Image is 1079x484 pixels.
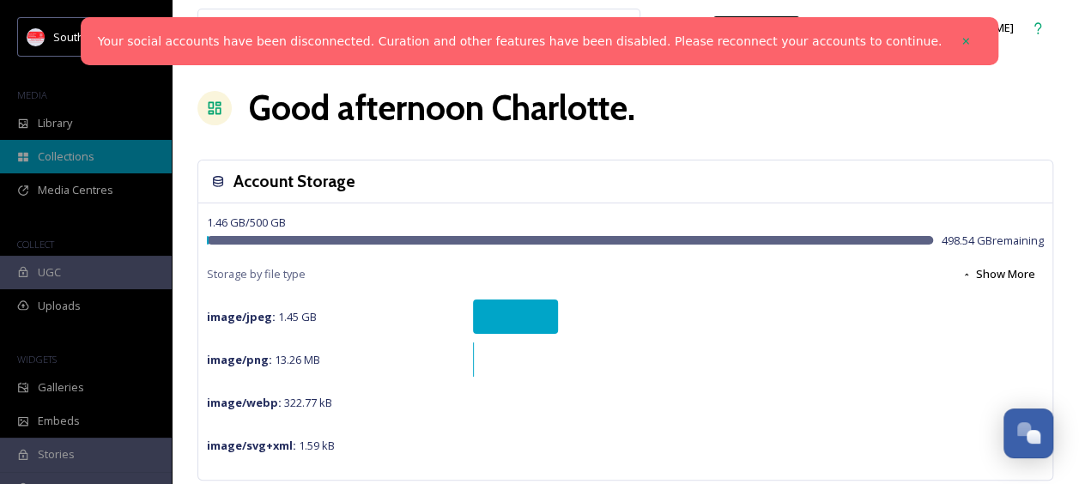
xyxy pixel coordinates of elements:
[27,28,45,45] img: South%20Yorkshire%20LVEP.png
[38,264,61,281] span: UGC
[207,215,286,230] span: 1.46 GB / 500 GB
[38,446,75,463] span: Stories
[17,88,47,101] span: MEDIA
[17,353,57,366] span: WIDGETS
[53,28,164,45] span: South Yorkshire LVEP
[38,115,72,131] span: Library
[207,438,296,453] strong: image/svg+xml :
[207,309,276,324] strong: image/jpeg :
[207,266,306,282] span: Storage by file type
[207,395,332,410] span: 322.77 kB
[942,233,1044,249] span: 498.54 GB remaining
[207,438,335,453] span: 1.59 kB
[238,9,500,47] input: Search your library
[953,257,1044,291] button: Show More
[38,182,113,198] span: Media Centres
[249,82,635,134] h1: Good afternoon Charlotte .
[530,11,631,45] a: View all files
[233,169,355,194] h3: Account Storage
[900,11,1022,45] a: [PERSON_NAME]
[38,413,80,429] span: Embeds
[38,148,94,165] span: Collections
[207,395,282,410] strong: image/webp :
[98,33,942,51] a: Your social accounts have been disconnected. Curation and other features have been disabled. Plea...
[713,16,799,40] a: What's New
[38,298,81,314] span: Uploads
[207,352,320,367] span: 13.26 MB
[38,379,84,396] span: Galleries
[17,238,54,251] span: COLLECT
[207,309,317,324] span: 1.45 GB
[1003,408,1053,458] button: Open Chat
[207,352,272,367] strong: image/png :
